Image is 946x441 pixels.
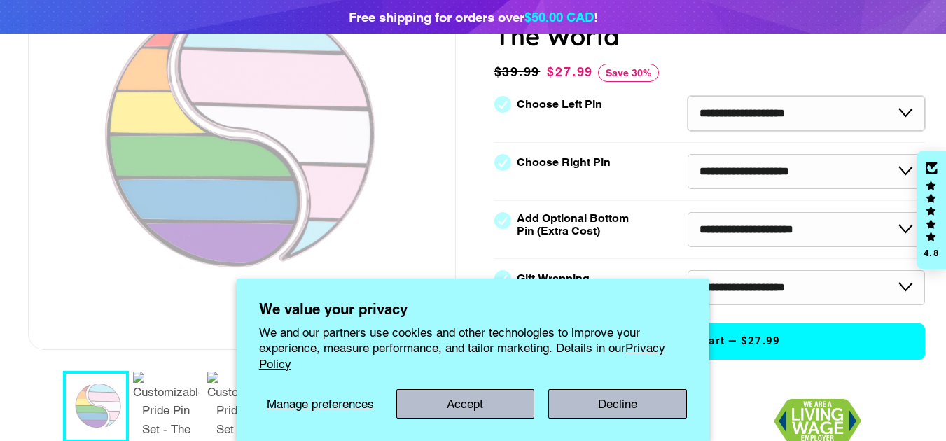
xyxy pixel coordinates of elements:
p: We and our partners use cookies and other technologies to improve your experience, measure perfor... [259,325,688,371]
label: Add Optional Bottom Pin (Extra Cost) [517,212,634,237]
button: Manage preferences [259,389,382,419]
span: Save 30% [598,64,659,82]
div: Click to open Judge.me floating reviews tab [917,150,946,269]
label: Choose Right Pin [517,156,611,169]
span: $39.99 [494,64,541,79]
span: Manage preferences [267,397,374,411]
label: Gift Wrapping [517,272,590,285]
span: Add to Cart — [516,332,904,351]
button: Add to Cart —$27.99 [494,323,926,360]
button: Accept [396,389,535,419]
button: Decline [548,389,687,419]
div: 4.8 [923,248,940,258]
h2: We value your privacy [259,301,688,318]
div: Free shipping for orders over ! [349,7,598,27]
span: $27.99 [547,64,593,79]
span: $27.99 [741,335,781,347]
span: $50.00 CAD [524,9,594,24]
label: Choose Left Pin [517,98,602,111]
a: Privacy Policy [259,341,665,370]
